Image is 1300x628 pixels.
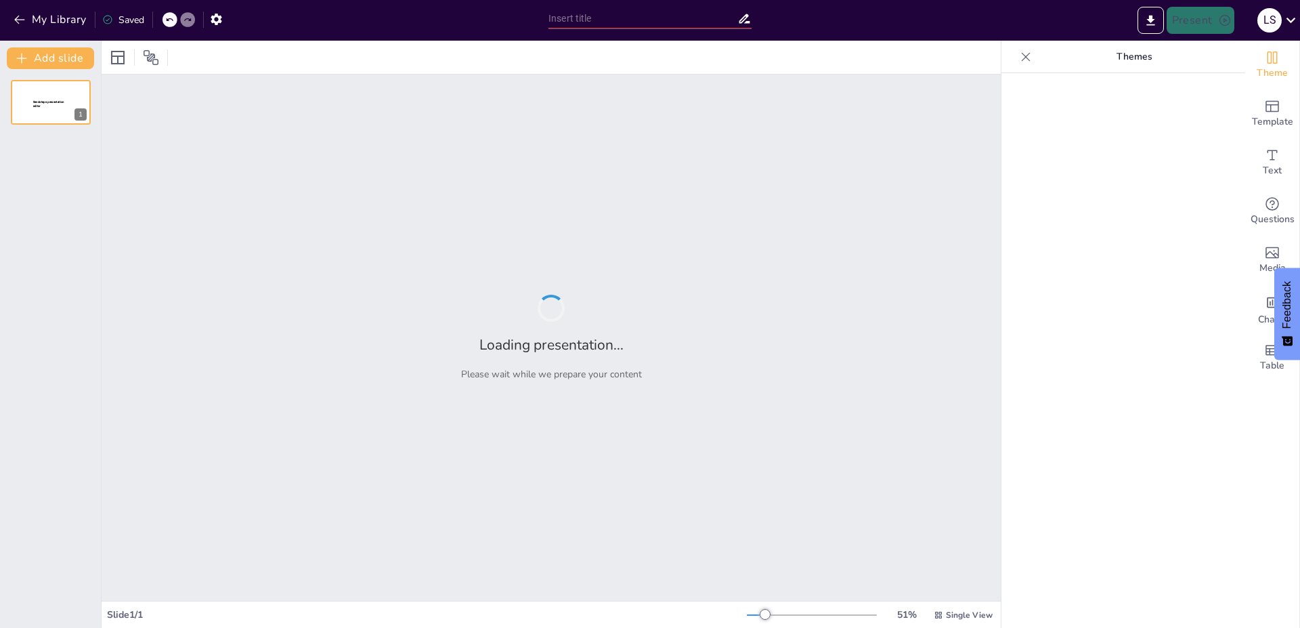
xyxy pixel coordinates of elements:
div: Add charts and graphs [1245,285,1299,333]
span: Template [1252,114,1293,129]
span: Single View [946,610,993,621]
button: Add slide [7,47,94,69]
div: Change the overall theme [1245,41,1299,89]
p: Themes [1037,41,1232,73]
button: Feedback - Show survey [1274,268,1300,360]
span: Theme [1257,66,1288,81]
button: L S [1257,7,1282,34]
div: Layout [107,47,129,68]
span: Table [1260,358,1284,373]
div: Add text boxes [1245,138,1299,187]
button: Export to PowerPoint [1137,7,1164,34]
span: Sendsteps presentation editor [33,100,64,108]
h2: Loading presentation... [479,335,624,354]
button: Present [1167,7,1234,34]
div: 1 [74,108,87,121]
span: Charts [1258,312,1286,327]
input: Insert title [548,9,737,28]
div: Add a table [1245,333,1299,382]
div: Get real-time input from your audience [1245,187,1299,236]
div: Add images, graphics, shapes or video [1245,236,1299,285]
div: 51 % [890,608,923,621]
div: Slide 1 / 1 [107,608,747,621]
button: My Library [10,9,92,30]
span: Questions [1251,212,1295,227]
div: Add ready made slides [1245,89,1299,138]
p: Please wait while we prepare your content [461,368,642,381]
span: Text [1263,163,1282,178]
div: L S [1257,8,1282,33]
span: Media [1259,261,1286,276]
span: Position [143,49,159,66]
div: 1 [11,80,91,125]
div: Saved [102,14,144,26]
span: Feedback [1281,281,1293,329]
